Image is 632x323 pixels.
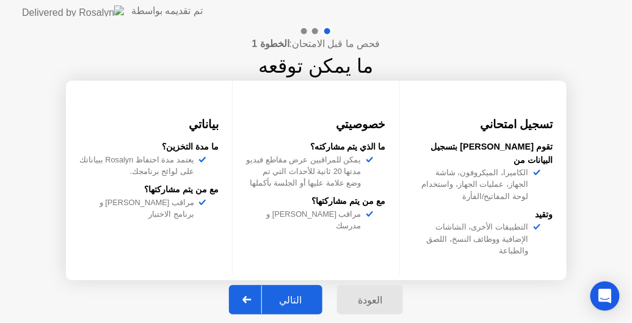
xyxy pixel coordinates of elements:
[413,167,534,202] div: الكاميرا، الميكروفون، شاشة الجهاز، عمليات الجهاز، واستخدام لوحة المفاتيح/الفأرة
[337,285,403,314] button: العودة
[413,208,553,222] div: وتقيد
[79,154,199,177] div: يعتمد مدة احتفاظ Rosalyn ببياناتك على لوائح برنامجك.
[413,116,553,133] h3: تسجيل امتحاني
[131,4,203,18] div: تم تقديمه بواسطة
[246,116,386,133] h3: خصوصيتي
[413,221,534,256] div: التطبيقات الأخرى، الشاشات الإضافية ووظائف النسخ، اللصق والطباعة
[252,38,289,49] b: الخطوة 1
[259,51,374,81] h1: ما يمكن توقعه
[590,281,620,311] div: Open Intercom Messenger
[246,140,386,154] div: ما الذي يتم مشاركته؟
[341,294,399,306] div: العودة
[246,195,386,208] div: مع من يتم مشاركتها؟
[262,294,319,306] div: التالي
[413,140,553,167] div: تقوم [PERSON_NAME] بتسجيل البيانات من
[79,140,219,154] div: ما مدة التخزين؟
[246,208,366,231] div: مراقب [PERSON_NAME] و مدرسك
[246,154,366,189] div: يمكن للمراقبين عرض مقاطع فيديو مدتها 20 ثانية للأحداث التي تم وضع علامة عليها أو الجلسة بأكملها
[79,197,199,220] div: مراقب [PERSON_NAME] و برنامج الاختبار
[22,5,124,16] img: Delivered by Rosalyn
[252,37,380,51] h4: فحص ما قبل الامتحان:
[79,183,219,197] div: مع من يتم مشاركتها؟
[229,285,322,314] button: التالي
[79,116,219,133] h3: بياناتي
